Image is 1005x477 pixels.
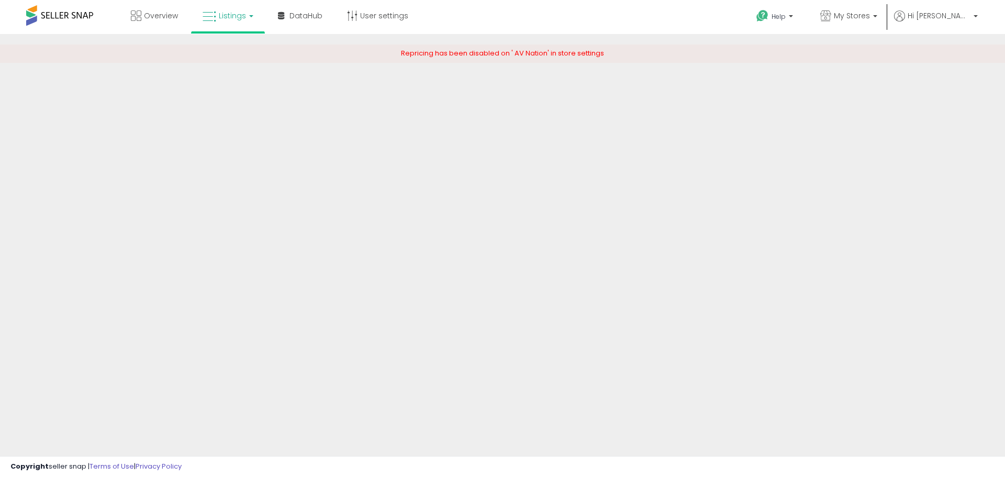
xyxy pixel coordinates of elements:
[144,10,178,21] span: Overview
[219,10,246,21] span: Listings
[756,9,769,23] i: Get Help
[834,10,870,21] span: My Stores
[90,461,134,471] a: Terms of Use
[772,12,786,21] span: Help
[10,461,49,471] strong: Copyright
[748,2,803,34] a: Help
[10,462,182,472] div: seller snap | |
[908,10,970,21] span: Hi [PERSON_NAME]
[136,461,182,471] a: Privacy Policy
[894,10,978,34] a: Hi [PERSON_NAME]
[401,48,604,58] span: Repricing has been disabled on ' AV Nation' in store settings
[289,10,322,21] span: DataHub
